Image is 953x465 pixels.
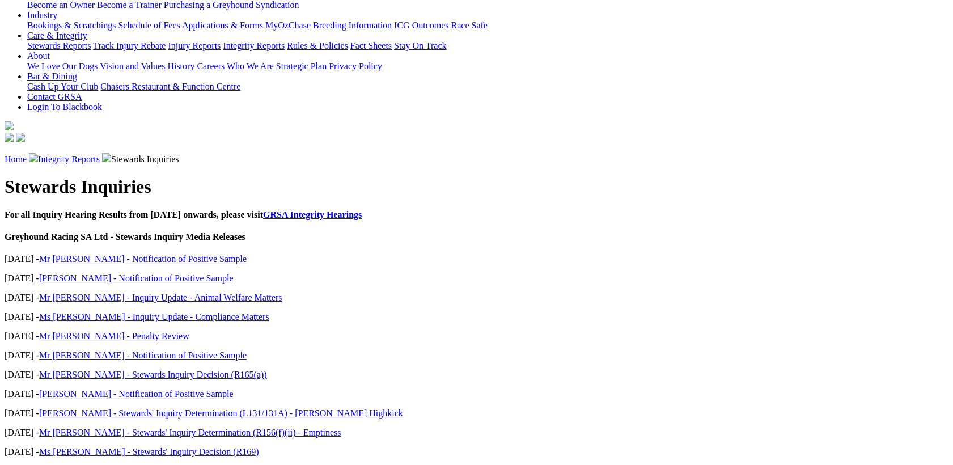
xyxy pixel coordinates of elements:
[5,153,948,164] p: Stewards Inquiries
[27,61,948,71] div: About
[27,10,57,20] a: Industry
[223,41,285,50] a: Integrity Reports
[5,121,14,130] img: logo-grsa-white.png
[287,41,348,50] a: Rules & Policies
[5,389,948,399] p: [DATE] -
[27,102,102,112] a: Login To Blackbook
[167,61,194,71] a: History
[39,331,189,341] a: Mr [PERSON_NAME] - Penalty Review
[39,408,403,418] a: [PERSON_NAME] - Stewards' Inquiry Determination (L131/131A) - [PERSON_NAME] Highkick
[5,154,27,164] a: Home
[329,61,382,71] a: Privacy Policy
[197,61,225,71] a: Careers
[38,154,100,164] a: Integrity Reports
[27,41,91,50] a: Stewards Reports
[29,153,38,162] img: chevron-right.svg
[27,61,98,71] a: We Love Our Dogs
[5,273,948,284] p: [DATE] -
[5,428,948,438] p: [DATE] -
[27,41,948,51] div: Care & Integrity
[5,331,948,341] p: [DATE] -
[350,41,392,50] a: Fact Sheets
[263,210,362,219] a: GRSA Integrity Hearings
[39,350,247,360] a: Mr [PERSON_NAME] - Notification of Positive Sample
[182,20,263,30] a: Applications & Forms
[5,232,948,242] h4: Greyhound Racing SA Ltd - Stewards Inquiry Media Releases
[27,20,948,31] div: Industry
[39,389,234,399] a: [PERSON_NAME] - Notification of Positive Sample
[39,370,267,379] a: Mr [PERSON_NAME] - Stewards Inquiry Decision (R165(a))
[16,133,25,142] img: twitter.svg
[168,41,221,50] a: Injury Reports
[27,51,50,61] a: About
[451,20,487,30] a: Race Safe
[5,408,948,418] p: [DATE] -
[5,370,948,380] p: [DATE] -
[5,176,948,197] h1: Stewards Inquiries
[5,293,948,303] p: [DATE] -
[394,20,448,30] a: ICG Outcomes
[227,61,274,71] a: Who We Are
[39,254,247,264] a: Mr [PERSON_NAME] - Notification of Positive Sample
[27,82,948,92] div: Bar & Dining
[5,447,948,457] p: [DATE] -
[27,31,87,40] a: Care & Integrity
[5,133,14,142] img: facebook.svg
[27,20,116,30] a: Bookings & Scratchings
[93,41,166,50] a: Track Injury Rebate
[39,293,282,302] a: Mr [PERSON_NAME] - Inquiry Update - Animal Welfare Matters
[39,447,259,456] a: Ms [PERSON_NAME] - Stewards' Inquiry Decision (R169)
[27,82,98,91] a: Cash Up Your Club
[5,350,948,361] p: [DATE] -
[27,71,77,81] a: Bar & Dining
[39,428,341,437] a: Mr [PERSON_NAME] - Stewards' Inquiry Determination (R156(f)(ii) - Emptiness
[5,210,362,219] b: For all Inquiry Hearing Results from [DATE] onwards, please visit
[39,312,269,322] a: Ms [PERSON_NAME] - Inquiry Update - Compliance Matters
[39,273,234,283] a: [PERSON_NAME] - Notification of Positive Sample
[118,20,180,30] a: Schedule of Fees
[5,312,948,322] p: [DATE] -
[100,82,240,91] a: Chasers Restaurant & Function Centre
[276,61,327,71] a: Strategic Plan
[100,61,165,71] a: Vision and Values
[265,20,311,30] a: MyOzChase
[102,153,111,162] img: chevron-right.svg
[394,41,446,50] a: Stay On Track
[313,20,392,30] a: Breeding Information
[5,254,948,264] p: [DATE] -
[27,92,82,102] a: Contact GRSA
